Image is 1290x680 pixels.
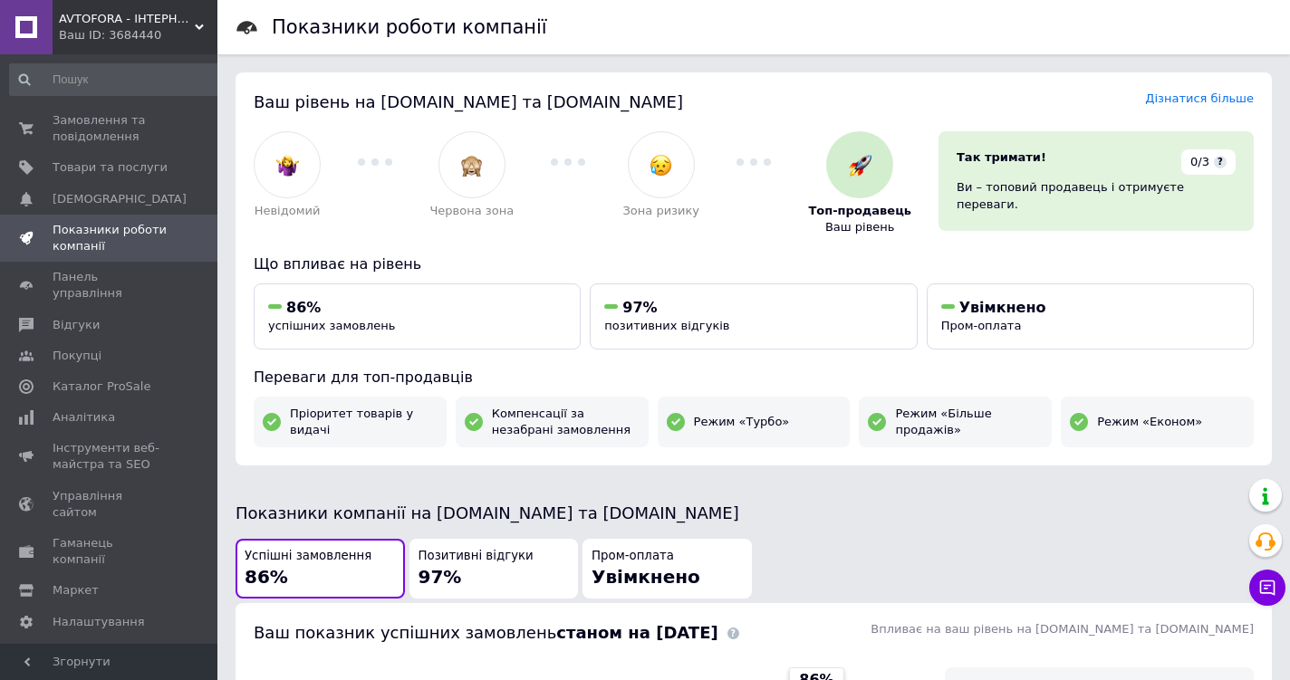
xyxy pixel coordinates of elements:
button: 97%позитивних відгуків [590,283,917,350]
span: Позитивні відгуки [419,548,534,565]
span: Пром-оплата [941,319,1022,332]
span: 86% [245,566,288,588]
span: 86% [286,299,321,316]
button: Успішні замовлення86% [236,539,405,599]
span: Відгуки [53,317,100,333]
span: Каталог ProSale [53,378,150,395]
span: Показники роботи компанії [53,222,168,254]
img: :see_no_evil: [460,154,483,177]
span: Ваш рівень на [DOMAIN_NAME] та [DOMAIN_NAME] [254,92,683,111]
img: :woman-shrugging: [276,154,299,177]
span: Впливає на ваш рівень на [DOMAIN_NAME] та [DOMAIN_NAME] [871,622,1254,636]
span: позитивних відгуків [604,319,729,332]
span: AVTOFORA - ІНТЕРНЕТ-МАГАЗИН АВТОЗАПЧАСТИН [59,11,195,27]
div: Ваш ID: 3684440 [59,27,217,43]
button: 86%успішних замовлень [254,283,581,350]
b: станом на [DATE] [556,623,717,642]
img: :disappointed_relieved: [650,154,672,177]
span: 97% [622,299,657,316]
span: Режим «Більше продажів» [895,406,1043,438]
span: Налаштування [53,614,145,630]
span: Успішні замовлення [245,548,371,565]
span: Показники компанії на [DOMAIN_NAME] та [DOMAIN_NAME] [236,503,739,522]
span: Маркет [53,582,99,599]
span: Режим «Економ» [1097,414,1202,430]
span: Режим «Турбо» [694,414,790,430]
button: Пром-оплатаУвімкнено [582,539,752,599]
img: :rocket: [849,154,871,177]
span: [DEMOGRAPHIC_DATA] [53,191,187,207]
div: 0/3 [1181,149,1236,175]
span: Ваш показник успішних замовлень [254,623,718,642]
input: Пошук [9,63,223,96]
span: Управління сайтом [53,488,168,521]
span: Панель управління [53,269,168,302]
span: Товари та послуги [53,159,168,176]
span: ? [1214,156,1227,168]
span: Гаманець компанії [53,535,168,568]
div: Ви – топовий продавець і отримуєте переваги. [957,179,1236,212]
span: успішних замовлень [268,319,395,332]
span: Топ-продавець [808,203,911,219]
span: Невідомий [255,203,321,219]
a: Дізнатися більше [1145,91,1254,105]
h1: Показники роботи компанії [272,16,547,38]
span: Компенсації за незабрані замовлення [492,406,640,438]
span: Що впливає на рівень [254,255,421,273]
button: Чат з покупцем [1249,570,1285,606]
button: УвімкненоПром-оплата [927,283,1254,350]
span: 97% [419,566,462,588]
span: Так тримати! [957,150,1046,164]
span: Ваш рівень [825,219,895,235]
span: Увімкнено [592,566,700,588]
span: Покупці [53,348,101,364]
button: Позитивні відгуки97% [409,539,579,599]
span: Пріоритет товарів у видачі [290,406,438,438]
span: Переваги для топ-продавців [254,369,473,386]
span: Зона ризику [623,203,700,219]
span: Замовлення та повідомлення [53,112,168,145]
span: Увімкнено [959,299,1046,316]
span: Інструменти веб-майстра та SEO [53,440,168,473]
span: Червона зона [429,203,514,219]
span: Аналітика [53,409,115,426]
span: Пром-оплата [592,548,674,565]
